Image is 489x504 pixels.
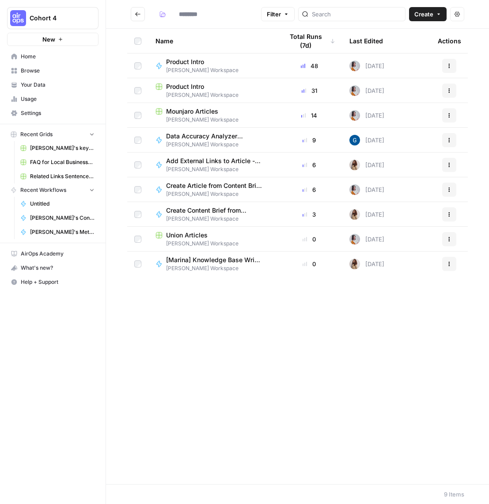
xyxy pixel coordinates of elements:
a: [PERSON_NAME]'s keyword > Content Brief > Article Workflow [16,141,99,155]
button: Recent Grids [7,128,99,141]
div: 31 [283,86,335,95]
span: Your Data [21,81,95,89]
span: Product Intro [166,82,204,91]
span: Home [21,53,95,61]
a: Settings [7,106,99,120]
span: Recent Grids [20,130,53,138]
span: Create Content Brief from Keyword - Fork (Marina) [166,206,262,215]
a: AirOps Academy [7,247,99,261]
span: Browse [21,67,95,75]
span: Mounjaro Articles [166,107,218,116]
a: FAQ for Local Businesses Grid [16,155,99,169]
a: Data Accuracy Analyzer (Marina)[PERSON_NAME] Workspace [155,132,269,149]
button: Help + Support [7,275,99,289]
span: Cohort 4 [30,14,83,23]
div: [DATE] [349,259,384,269]
span: [PERSON_NAME] Workspace [166,66,239,74]
a: Home [7,50,99,64]
a: Add External Links to Article - [PERSON_NAME][PERSON_NAME] Workspace [155,157,269,173]
div: Name [155,29,269,53]
div: Last Edited [349,29,383,53]
span: FAQ for Local Businesses Grid [30,158,95,166]
img: wqouze03vak4o7r0iykpfqww9cw8 [349,184,360,195]
span: Create [414,10,433,19]
span: Create Article from Content Brief - Fork (Marina) [166,181,262,190]
img: wqouze03vak4o7r0iykpfqww9cw8 [349,110,360,121]
a: Usage [7,92,99,106]
img: wqouze03vak4o7r0iykpfqww9cw8 [349,61,360,71]
div: [DATE] [349,61,384,71]
span: Untitled [30,200,95,208]
a: [Marina] Knowledge Base Write Exercise[PERSON_NAME] Workspace [155,256,269,272]
button: What's new? [7,261,99,275]
span: [PERSON_NAME] Workspace [155,240,269,248]
div: Total Runs (7d) [283,29,335,53]
input: Search [312,10,402,19]
span: Filter [267,10,281,19]
span: [PERSON_NAME] Workspace [155,116,269,124]
img: hdn5jbszkrt6vet6vriv6f4mo6tn [349,209,360,220]
div: [DATE] [349,209,384,220]
button: New [7,33,99,46]
div: 9 Items [444,490,464,499]
span: Data Accuracy Analyzer (Marina) [166,132,262,141]
a: Product Intro[PERSON_NAME] Workspace [155,57,269,74]
img: qd2a6s3w5hfdcqb82ik0wk3no9aw [349,135,360,145]
button: Recent Workflows [7,183,99,197]
div: 0 [283,260,335,268]
span: [PERSON_NAME] Workspace [155,91,269,99]
a: Untitled [16,197,99,211]
div: 6 [283,185,335,194]
span: Settings [21,109,95,117]
a: Browse [7,64,99,78]
span: [PERSON_NAME] Workspace [166,165,269,173]
a: Related Links Sentence Creation Flow [16,169,99,183]
img: wqouze03vak4o7r0iykpfqww9cw8 [349,234,360,244]
div: 0 [283,235,335,244]
div: [DATE] [349,85,384,96]
button: Go back [131,7,145,21]
button: Workspace: Cohort 4 [7,7,99,29]
div: 9 [283,136,335,145]
div: [DATE] [349,160,384,170]
span: Help + Support [21,278,95,286]
span: [Marina] Knowledge Base Write Exercise [166,256,262,264]
div: 3 [283,210,335,219]
a: Your Data [7,78,99,92]
span: [PERSON_NAME] Workspace [166,141,269,149]
button: Create [409,7,447,21]
span: Usage [21,95,95,103]
a: Union Articles[PERSON_NAME] Workspace [155,231,269,248]
div: What's new? [8,261,98,275]
div: 14 [283,111,335,120]
span: [PERSON_NAME] Workspace [166,215,269,223]
div: [DATE] [349,110,384,121]
a: [PERSON_NAME]'s Content Refresh: Flight Pages Workflow [16,211,99,225]
a: Create Article from Content Brief - Fork (Marina)[PERSON_NAME] Workspace [155,181,269,198]
span: [PERSON_NAME]'s Meta Description (Copilot) Workflow [30,228,95,236]
img: hdn5jbszkrt6vet6vriv6f4mo6tn [349,160,360,170]
a: Product Intro[PERSON_NAME] Workspace [155,82,269,99]
a: [PERSON_NAME]'s Meta Description (Copilot) Workflow [16,225,99,239]
div: [DATE] [349,234,384,244]
img: hdn5jbszkrt6vet6vriv6f4mo6tn [349,259,360,269]
span: [PERSON_NAME]'s keyword > Content Brief > Article Workflow [30,144,95,152]
span: Product Intro [166,57,231,66]
div: [DATE] [349,184,384,195]
img: Cohort 4 Logo [10,10,26,26]
span: Recent Workflows [20,186,66,194]
span: [PERSON_NAME] Workspace [166,190,269,198]
a: Create Content Brief from Keyword - Fork (Marina)[PERSON_NAME] Workspace [155,206,269,223]
span: AirOps Academy [21,250,95,258]
span: [PERSON_NAME] Workspace [166,264,269,272]
div: 6 [283,160,335,169]
span: [PERSON_NAME]'s Content Refresh: Flight Pages Workflow [30,214,95,222]
img: wqouze03vak4o7r0iykpfqww9cw8 [349,85,360,96]
span: Union Articles [166,231,208,240]
div: 48 [283,61,335,70]
a: Mounjaro Articles[PERSON_NAME] Workspace [155,107,269,124]
span: Add External Links to Article - [PERSON_NAME] [166,157,262,165]
button: Filter [261,7,295,21]
span: Related Links Sentence Creation Flow [30,172,95,180]
div: [DATE] [349,135,384,145]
